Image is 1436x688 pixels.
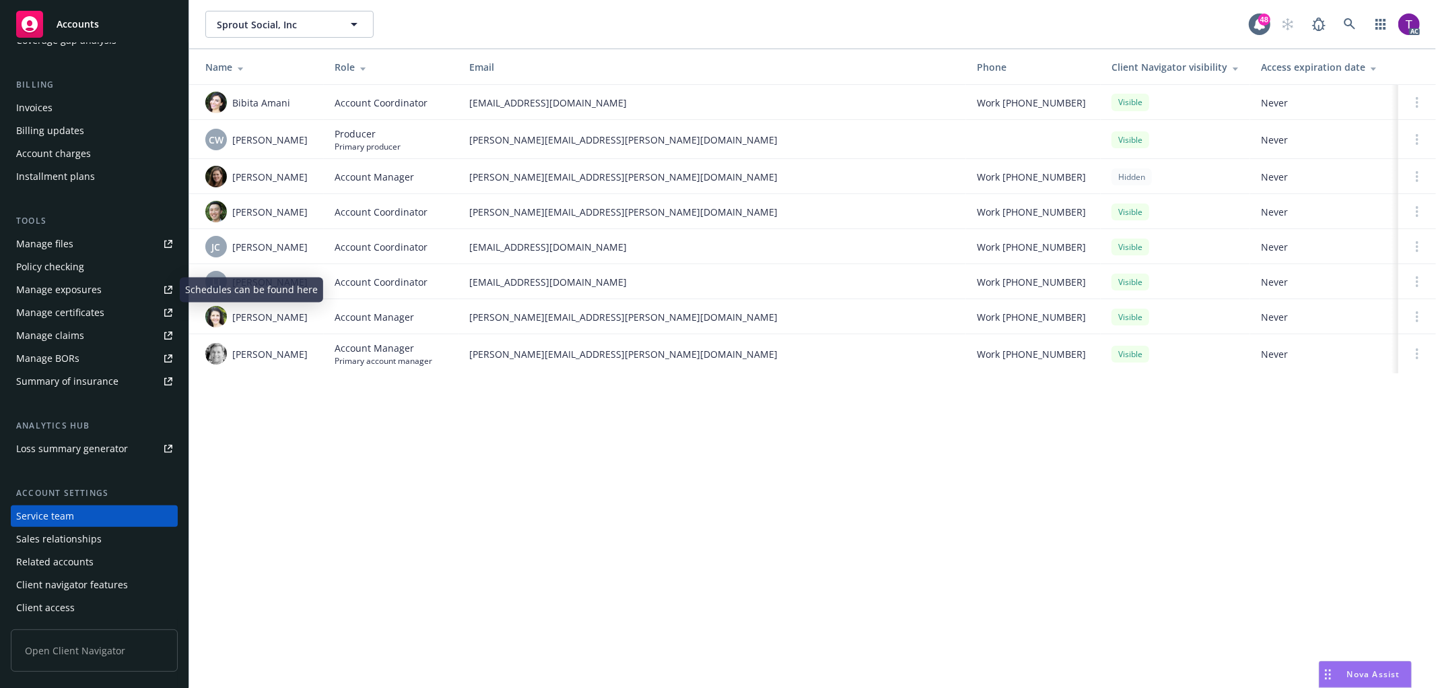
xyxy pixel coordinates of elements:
img: photo [205,201,227,222]
span: [PERSON_NAME][EMAIL_ADDRESS][PERSON_NAME][DOMAIN_NAME] [469,310,955,324]
div: Sales relationships [16,528,102,550]
div: Name [205,60,313,74]
span: Open Client Navigator [11,629,178,672]
a: Sales relationships [11,528,178,550]
div: Billing [11,78,178,92]
a: Client access [11,597,178,619]
div: Access expiration date [1261,60,1388,74]
span: Account Coordinator [335,275,428,289]
span: Primary account manager [335,355,432,367]
span: Work [PHONE_NUMBER] [977,205,1086,219]
div: Installment plans [16,166,95,187]
span: Accounts [57,19,99,30]
div: Loss summary generator [16,438,128,460]
a: Manage claims [11,325,178,346]
span: [PERSON_NAME] [232,205,308,219]
div: Drag to move [1320,662,1336,687]
span: [PERSON_NAME] [232,275,308,289]
div: Visible [1112,131,1149,148]
span: Account Manager [335,170,414,184]
span: [PERSON_NAME] [232,170,308,184]
img: photo [205,306,227,327]
a: Search [1336,11,1363,38]
div: Email [469,60,955,74]
img: photo [205,343,227,365]
div: Hidden [1112,168,1152,185]
img: photo [205,166,227,187]
div: Tools [11,214,178,228]
a: Invoices [11,97,178,119]
img: photo [1398,13,1420,35]
div: Visible [1112,309,1149,325]
span: Never [1261,240,1388,254]
span: LI [212,275,220,289]
a: Start snowing [1274,11,1301,38]
span: Account Manager [335,341,432,355]
span: Never [1261,347,1388,361]
a: Summary of insurance [11,371,178,392]
div: Manage exposures [16,279,102,301]
span: Account Coordinator [335,240,428,254]
div: Visible [1112,239,1149,255]
span: Sprout Social, Inc [217,18,333,32]
span: [EMAIL_ADDRESS][DOMAIN_NAME] [469,240,955,254]
span: Account Coordinator [335,96,428,110]
div: Account charges [16,143,91,164]
a: Installment plans [11,166,178,187]
a: Billing updates [11,120,178,142]
div: Manage claims [16,325,84,346]
a: Manage exposures [11,279,178,301]
a: Policy checking [11,256,178,278]
span: Work [PHONE_NUMBER] [977,347,1086,361]
span: Primary producer [335,141,401,152]
span: Work [PHONE_NUMBER] [977,96,1086,110]
img: photo [205,92,227,113]
div: Invoices [16,97,53,119]
div: Phone [977,60,1090,74]
div: Manage files [16,233,73,255]
div: Summary of insurance [16,371,118,392]
a: Report a Bug [1305,11,1332,38]
div: Account settings [11,487,178,500]
a: Client navigator features [11,574,178,596]
div: Visible [1112,204,1149,220]
span: Never [1261,205,1388,219]
span: Never [1261,170,1388,184]
span: JC [212,240,221,254]
a: Switch app [1367,11,1394,38]
div: Visible [1112,94,1149,111]
div: Billing updates [16,120,84,142]
div: Manage certificates [16,302,104,323]
a: Manage certificates [11,302,178,323]
span: Work [PHONE_NUMBER] [977,170,1086,184]
a: Manage files [11,233,178,255]
span: [PERSON_NAME] [232,347,308,361]
span: [PERSON_NAME][EMAIL_ADDRESS][PERSON_NAME][DOMAIN_NAME] [469,205,955,219]
span: Never [1261,96,1388,110]
div: Policy checking [16,256,84,278]
span: Never [1261,133,1388,147]
a: Accounts [11,5,178,43]
span: [PERSON_NAME][EMAIL_ADDRESS][PERSON_NAME][DOMAIN_NAME] [469,170,955,184]
span: [EMAIL_ADDRESS][DOMAIN_NAME] [469,275,955,289]
div: Role [335,60,448,74]
div: Client navigator features [16,574,128,596]
span: [PERSON_NAME] [232,310,308,324]
span: [PERSON_NAME][EMAIL_ADDRESS][PERSON_NAME][DOMAIN_NAME] [469,133,955,147]
span: Never [1261,310,1388,324]
span: [PERSON_NAME] [232,240,308,254]
a: Account charges [11,143,178,164]
button: Nova Assist [1319,661,1412,688]
span: Work [PHONE_NUMBER] [977,240,1086,254]
a: Service team [11,505,178,527]
div: Visible [1112,274,1149,290]
span: Account Coordinator [335,205,428,219]
div: Client access [16,597,75,619]
span: Never [1261,275,1388,289]
span: Nova Assist [1347,668,1400,680]
span: Producer [335,127,401,141]
div: 48 [1258,13,1270,26]
span: [EMAIL_ADDRESS][DOMAIN_NAME] [469,96,955,110]
div: Manage BORs [16,348,79,369]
